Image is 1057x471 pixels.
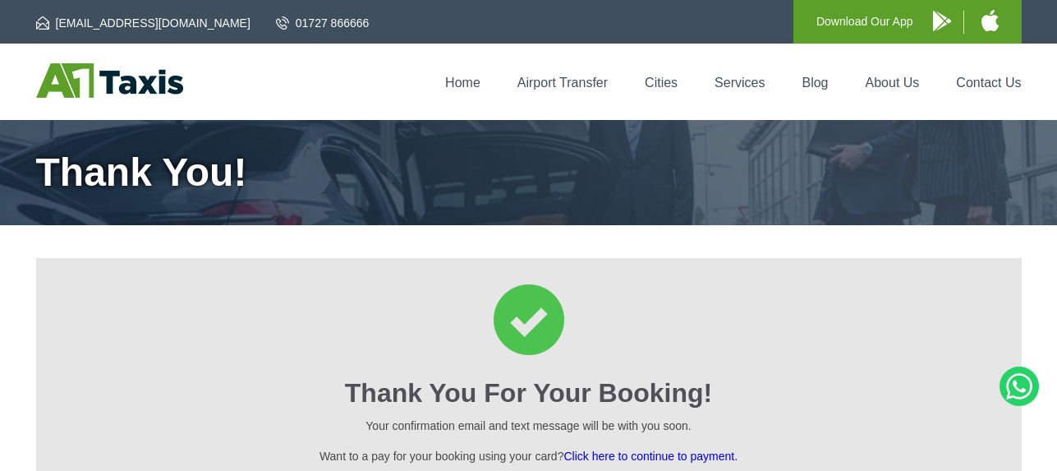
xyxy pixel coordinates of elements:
[933,11,951,31] img: A1 Taxis Android App
[645,76,678,90] a: Cities
[981,10,999,31] img: A1 Taxis iPhone App
[59,447,999,465] p: Want to a pay for your booking using your card?
[276,15,370,31] a: 01727 866666
[563,450,738,463] a: Click here to continue to payment.
[816,12,913,32] p: Download Our App
[36,63,183,98] img: A1 Taxis St Albans LTD
[36,153,1022,192] h1: Thank You!
[445,76,480,90] a: Home
[36,15,250,31] a: [EMAIL_ADDRESS][DOMAIN_NAME]
[866,76,920,90] a: About Us
[517,76,608,90] a: Airport Transfer
[59,378,999,409] h2: Thank You for your booking!
[802,76,828,90] a: Blog
[956,76,1021,90] a: Contact Us
[715,76,765,90] a: Services
[59,417,999,435] p: Your confirmation email and text message will be with you soon.
[494,284,564,355] img: Thank You for your booking Icon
